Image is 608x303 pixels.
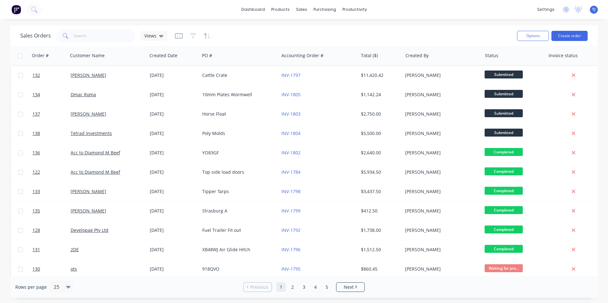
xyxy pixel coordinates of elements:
div: Invoice status [549,52,578,59]
div: [DATE] [150,130,197,137]
span: Submitted [485,109,523,117]
input: Search... [74,30,136,42]
a: Previous page [244,284,272,290]
span: Submitted [485,71,523,78]
div: Created By [405,52,429,59]
span: Submitted [485,90,523,98]
span: 137 [32,111,40,117]
div: products [268,5,293,14]
span: 138 [32,130,40,137]
div: Strasburg A [202,208,273,214]
div: $1,512.50 [361,246,398,253]
div: [DATE] [150,169,197,175]
div: [PERSON_NAME] [405,150,476,156]
a: [PERSON_NAME] [71,72,106,78]
img: Factory [11,5,21,14]
a: 128 [32,221,71,240]
div: $2,750.00 [361,111,398,117]
div: 10mm Plates Wormwell [202,91,273,98]
div: Order # [32,52,49,59]
span: Completed [485,187,523,195]
a: [PERSON_NAME] [71,188,106,194]
div: [DATE] [150,72,197,78]
div: [PERSON_NAME] [405,111,476,117]
div: [PERSON_NAME] [405,169,476,175]
a: 136 [32,143,71,162]
div: [DATE] [150,266,197,272]
span: Completed [485,206,523,214]
div: Fuel Trailer Fit out [202,227,273,233]
a: 2DE [71,246,79,252]
div: YO83GF [202,150,273,156]
div: [PERSON_NAME] [405,188,476,195]
div: [DATE] [150,150,197,156]
a: 133 [32,182,71,201]
div: $1,738.00 [361,227,398,233]
a: INV-1796 [281,246,301,252]
div: Customer Name [70,52,105,59]
div: settings [534,5,558,14]
div: [PERSON_NAME] [405,227,476,233]
a: Developag Pty Ltd [71,227,108,233]
a: Acc to Diamond M Beef [71,150,120,156]
a: ots [71,266,77,272]
span: Completed [485,226,523,233]
a: 134 [32,85,71,104]
a: 132 [32,66,71,85]
a: INV-1797 [281,72,301,78]
div: [DATE] [150,246,197,253]
div: XB48WJ Air Glide Hitch [202,246,273,253]
a: 130 [32,259,71,279]
a: 131 [32,240,71,259]
span: 130 [32,266,40,272]
span: TJ [592,7,596,12]
div: [DATE] [150,208,197,214]
span: 128 [32,227,40,233]
div: $11,420.42 [361,72,398,78]
a: Page 4 [311,282,320,292]
a: Next page [336,284,364,290]
a: INV-1795 [281,266,301,272]
a: 122 [32,163,71,182]
div: [DATE] [150,227,197,233]
div: [PERSON_NAME] [405,91,476,98]
div: Created Date [149,52,177,59]
div: PO # [202,52,212,59]
div: [PERSON_NAME] [405,266,476,272]
div: Horse Float [202,111,273,117]
span: Completed [485,148,523,156]
div: $3,437.50 [361,188,398,195]
div: [PERSON_NAME] [405,72,476,78]
a: INV-1803 [281,111,301,117]
span: 131 [32,246,40,253]
a: Page 3 [299,282,309,292]
a: 135 [32,201,71,220]
span: Views [144,32,156,39]
a: Page 5 [322,282,332,292]
div: purchasing [310,5,339,14]
a: dashboard [238,5,268,14]
span: 132 [32,72,40,78]
span: Next [344,284,354,290]
a: [PERSON_NAME] [71,111,106,117]
div: [PERSON_NAME] [405,246,476,253]
a: 138 [32,124,71,143]
div: Tipper Tarps [202,188,273,195]
a: INV-1805 [281,91,301,98]
a: Page 2 [288,282,297,292]
span: Previous [250,284,268,290]
div: [PERSON_NAME] [405,130,476,137]
div: [DATE] [150,188,197,195]
div: Total ($) [361,52,378,59]
h1: Sales Orders [20,33,51,39]
a: INV-1798 [281,188,301,194]
div: $412.50 [361,208,398,214]
a: INV-1804 [281,130,301,136]
span: 135 [32,208,40,214]
div: productivity [339,5,370,14]
div: $5,500.00 [361,130,398,137]
div: [DATE] [150,111,197,117]
div: $5,934.50 [361,169,398,175]
div: Status [485,52,498,59]
a: Dmac Roma [71,91,96,98]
